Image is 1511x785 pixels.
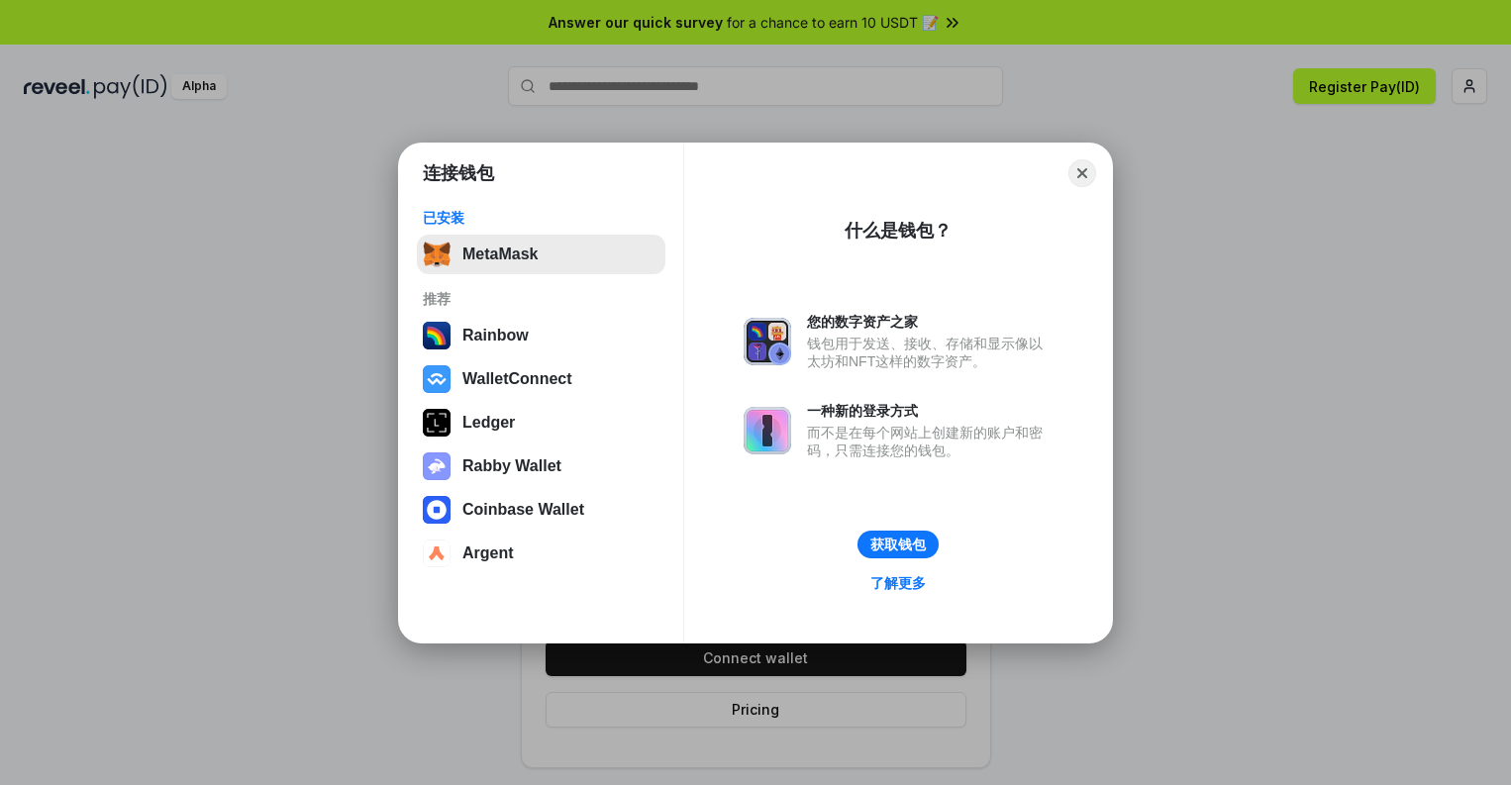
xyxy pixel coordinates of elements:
button: Close [1068,159,1096,187]
div: 钱包用于发送、接收、存储和显示像以太坊和NFT这样的数字资产。 [807,335,1053,370]
button: 获取钱包 [857,531,939,558]
button: Ledger [417,403,665,442]
div: 您的数字资产之家 [807,313,1053,331]
div: 推荐 [423,290,659,308]
img: svg+xml,%3Csvg%20xmlns%3D%22http%3A%2F%2Fwww.w3.org%2F2000%2Fsvg%22%20width%3D%2228%22%20height%3... [423,409,451,437]
button: WalletConnect [417,359,665,399]
img: svg+xml,%3Csvg%20xmlns%3D%22http%3A%2F%2Fwww.w3.org%2F2000%2Fsvg%22%20fill%3D%22none%22%20viewBox... [423,452,451,480]
button: Argent [417,534,665,573]
div: MetaMask [462,245,538,263]
div: 获取钱包 [870,536,926,553]
div: Rainbow [462,327,529,344]
div: Coinbase Wallet [462,501,584,519]
img: svg+xml,%3Csvg%20width%3D%2228%22%20height%3D%2228%22%20viewBox%3D%220%200%2028%2028%22%20fill%3D... [423,496,451,524]
img: svg+xml,%3Csvg%20xmlns%3D%22http%3A%2F%2Fwww.w3.org%2F2000%2Fsvg%22%20fill%3D%22none%22%20viewBox... [744,318,791,365]
img: svg+xml,%3Csvg%20width%3D%22120%22%20height%3D%22120%22%20viewBox%3D%220%200%20120%20120%22%20fil... [423,322,451,349]
button: Coinbase Wallet [417,490,665,530]
div: 了解更多 [870,574,926,592]
button: Rainbow [417,316,665,355]
img: svg+xml,%3Csvg%20xmlns%3D%22http%3A%2F%2Fwww.w3.org%2F2000%2Fsvg%22%20fill%3D%22none%22%20viewBox... [744,407,791,454]
h1: 连接钱包 [423,161,494,185]
img: svg+xml,%3Csvg%20width%3D%2228%22%20height%3D%2228%22%20viewBox%3D%220%200%2028%2028%22%20fill%3D... [423,540,451,567]
div: 已安装 [423,209,659,227]
div: 一种新的登录方式 [807,402,1053,420]
button: MetaMask [417,235,665,274]
div: Rabby Wallet [462,457,561,475]
img: svg+xml,%3Csvg%20fill%3D%22none%22%20height%3D%2233%22%20viewBox%3D%220%200%2035%2033%22%20width%... [423,241,451,268]
div: Argent [462,544,514,562]
div: Ledger [462,414,515,432]
a: 了解更多 [858,570,938,596]
button: Rabby Wallet [417,446,665,486]
div: WalletConnect [462,370,572,388]
div: 什么是钱包？ [845,219,952,243]
img: svg+xml,%3Csvg%20width%3D%2228%22%20height%3D%2228%22%20viewBox%3D%220%200%2028%2028%22%20fill%3D... [423,365,451,393]
div: 而不是在每个网站上创建新的账户和密码，只需连接您的钱包。 [807,424,1053,459]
